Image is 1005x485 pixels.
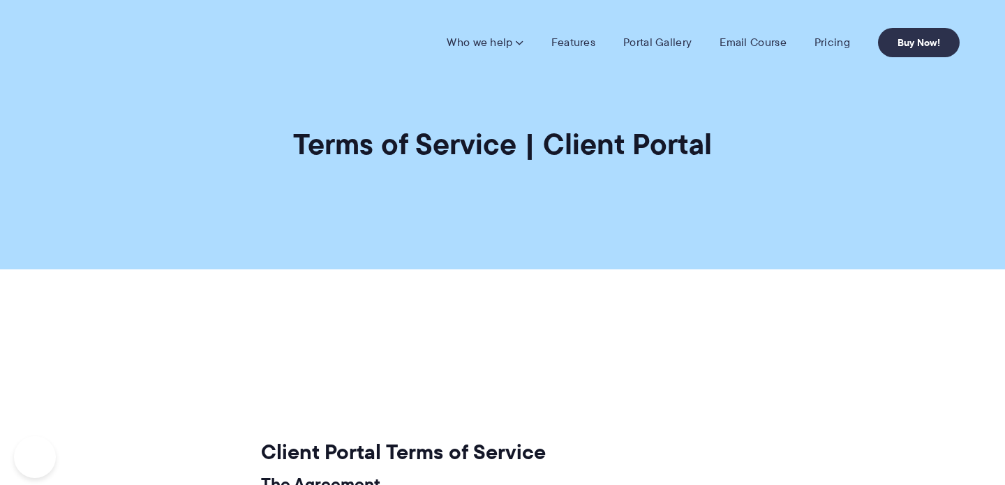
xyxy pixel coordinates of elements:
[623,36,692,50] a: Portal Gallery
[447,36,523,50] a: Who we help
[293,126,712,163] h1: Terms of Service | Client Portal
[14,436,56,478] iframe: Toggle Customer Support
[878,28,960,57] a: Buy Now!
[720,36,787,50] a: Email Course
[814,36,850,50] a: Pricing
[551,36,595,50] a: Features
[261,439,736,465] h2: Client Portal Terms of Service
